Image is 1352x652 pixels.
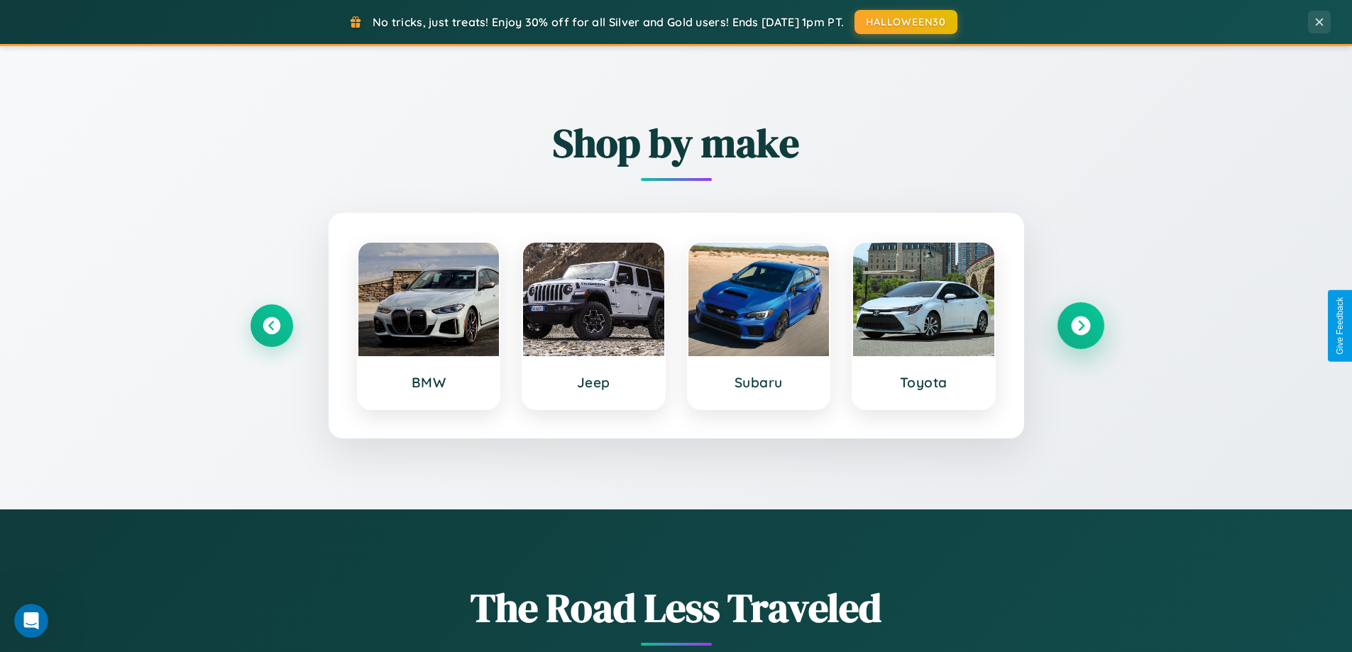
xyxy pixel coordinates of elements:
h3: Toyota [867,374,980,391]
h1: The Road Less Traveled [251,580,1102,635]
div: Give Feedback [1335,297,1345,355]
h3: Jeep [537,374,650,391]
h3: BMW [373,374,485,391]
iframe: Intercom live chat [14,604,48,638]
button: HALLOWEEN30 [854,10,957,34]
span: No tricks, just treats! Enjoy 30% off for all Silver and Gold users! Ends [DATE] 1pm PT. [373,15,844,29]
h3: Subaru [703,374,815,391]
h2: Shop by make [251,116,1102,170]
